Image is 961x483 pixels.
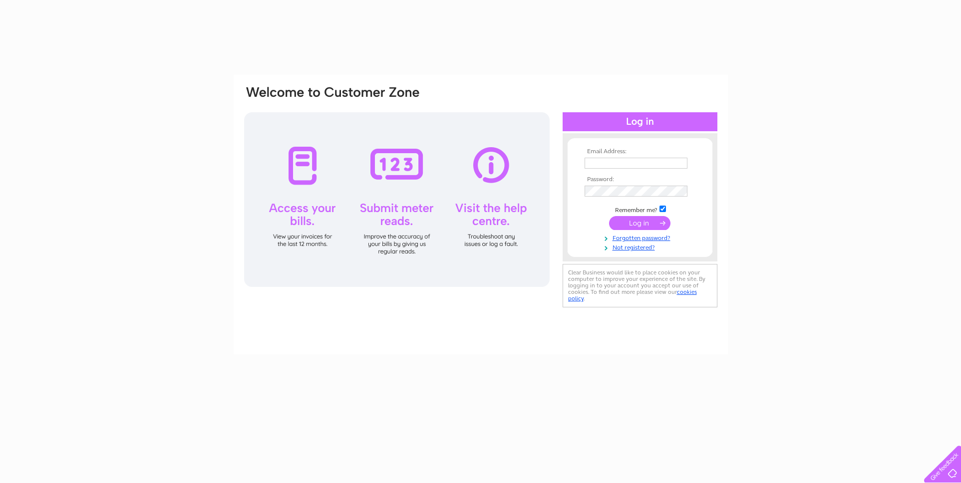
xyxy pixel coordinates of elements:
[563,264,717,307] div: Clear Business would like to place cookies on your computer to improve your experience of the sit...
[585,233,698,242] a: Forgotten password?
[582,148,698,155] th: Email Address:
[609,216,670,230] input: Submit
[585,242,698,251] a: Not registered?
[582,176,698,183] th: Password:
[582,204,698,214] td: Remember me?
[568,288,697,302] a: cookies policy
